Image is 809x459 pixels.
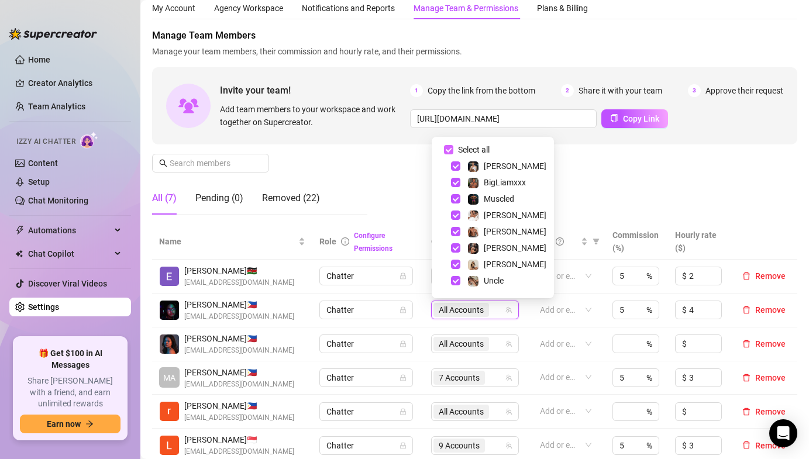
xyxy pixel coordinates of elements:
span: Name [159,235,296,248]
span: 7 Accounts [433,371,485,385]
a: Team Analytics [28,102,85,111]
span: team [505,408,512,415]
span: Remove [755,441,786,450]
span: Chatter [326,267,406,285]
span: Manage your team members, their commission and hourly rate, and their permissions. [152,45,797,58]
img: Chat Copilot [15,250,23,258]
img: Ezra Mwangi [160,267,179,286]
button: Remove [738,337,790,351]
button: Remove [738,303,790,317]
div: My Account [152,2,195,15]
span: All Accounts [439,337,484,350]
span: Remove [755,339,786,348]
span: [EMAIL_ADDRESS][DOMAIN_NAME] [184,412,294,423]
span: lock [400,442,407,449]
span: question-circle [556,237,564,246]
button: Remove [738,371,790,385]
span: info-circle [341,237,349,246]
div: All (7) [152,191,177,205]
span: Share [PERSON_NAME] with a friend, and earn unlimited rewards [20,375,121,410]
div: Manage Team & Permissions [414,2,518,15]
div: Pending (0) [195,191,243,205]
span: Select tree node [451,227,460,236]
div: Notifications and Reports [302,2,395,15]
img: Lester Dillena [160,436,179,455]
span: Invite your team! [220,83,410,98]
span: Muscled [484,194,514,203]
span: Select tree node [451,260,460,269]
th: Hourly rate ($) [668,224,731,260]
span: delete [742,408,751,416]
img: BigLiamxxx [468,178,478,188]
span: team [505,306,512,313]
span: delete [742,272,751,280]
span: delete [742,441,751,449]
div: Agency Workspace [214,2,283,15]
span: [PERSON_NAME] 🇵🇭 [184,399,294,412]
span: delete [742,340,751,348]
span: [PERSON_NAME] 🇵🇭 [184,366,294,379]
span: 7 Accounts [439,371,480,384]
button: Remove [738,439,790,453]
span: arrow-right [85,420,94,428]
span: [PERSON_NAME] 🇵🇭 [184,332,294,345]
span: [PERSON_NAME] 🇸🇬 [184,433,294,446]
span: Remove [755,305,786,315]
span: [PERSON_NAME] 🇰🇪 [184,264,294,277]
span: [PERSON_NAME] [484,260,546,269]
span: lock [400,272,407,279]
span: Chatter [326,403,406,420]
span: Select tree node [451,210,460,220]
button: Remove [738,269,790,283]
span: delete [742,306,751,314]
img: Tyler [468,243,478,254]
span: copy [610,114,618,122]
span: Role [319,237,336,246]
span: Chat Copilot [28,244,111,263]
span: Add team members to your workspace and work together on Supercreator. [220,103,405,129]
a: Settings [28,302,59,312]
span: Remove [755,271,786,281]
th: Name [152,224,312,260]
span: search [159,159,167,167]
span: [PERSON_NAME] [484,243,546,253]
a: Content [28,158,58,168]
span: thunderbolt [15,226,25,235]
span: Uncle [484,276,504,285]
img: logo-BBDzfeDw.svg [9,28,97,40]
span: All Accounts [439,303,484,316]
span: Share it with your team [579,84,662,97]
span: [PERSON_NAME] [484,227,546,236]
a: Configure Permissions [354,232,393,253]
th: Commission (%) [605,224,668,260]
a: Setup [28,177,50,187]
img: Uncle [468,276,478,287]
span: team [505,340,512,347]
img: Rexson John Gabales [160,301,179,320]
span: delete [742,374,751,382]
span: Approve their request [705,84,783,97]
img: AI Chatter [80,132,98,149]
span: Chatter [326,437,406,454]
span: Earn now [47,419,81,429]
span: Creator accounts [431,235,508,248]
span: Chatter [326,369,406,386]
span: [EMAIL_ADDRESS][DOMAIN_NAME] [184,277,294,288]
span: 3 [688,84,701,97]
span: 2 [561,84,574,97]
span: BigLiamxxx [484,178,526,187]
img: Muscled [468,194,478,205]
span: MA [163,371,175,384]
span: Select tree node [451,161,460,171]
span: Izzy AI Chatter [16,136,75,147]
span: Copy Link [623,114,659,123]
span: Select tree node [451,194,460,203]
span: [PERSON_NAME] [484,210,546,220]
span: 🎁 Get $100 in AI Messages [20,348,121,371]
span: All Accounts [433,303,489,317]
span: Remove [755,373,786,382]
span: 9 Accounts [439,439,480,452]
span: [EMAIL_ADDRESS][DOMAIN_NAME] [184,311,294,322]
div: Removed (22) [262,191,320,205]
span: Manage Team Members [152,29,797,43]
